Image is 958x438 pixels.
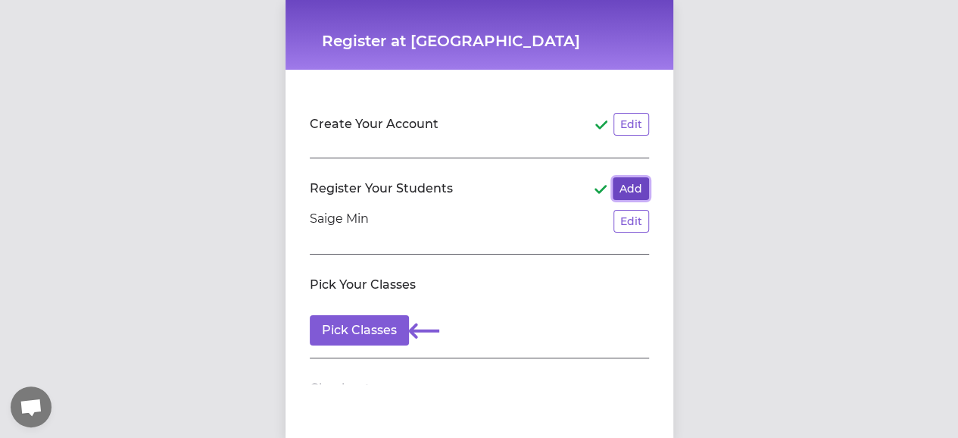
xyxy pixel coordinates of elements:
h2: Create Your Account [310,115,438,133]
div: Open chat [11,386,51,427]
h2: Register Your Students [310,180,453,198]
h1: Register at [GEOGRAPHIC_DATA] [322,30,637,52]
h2: Checkout [310,380,370,398]
button: Add [613,177,649,200]
button: Edit [613,210,649,233]
button: Edit [613,113,649,136]
h2: Pick Your Classes [310,276,416,294]
button: Pick Classes [310,315,409,346]
p: Saige Min [310,210,369,233]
